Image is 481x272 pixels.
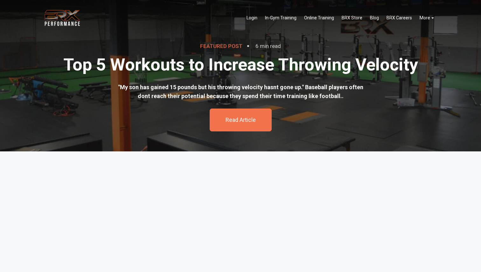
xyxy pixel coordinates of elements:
a: In-Gym Training [261,11,300,24]
a: BRX Careers [383,11,416,24]
a: Online Training [300,11,338,24]
span: "My son has gained 15 pounds but his throwing velocity hasnt gone up." Baseball players often don... [118,84,363,99]
img: BRX Transparent Logo-2 [43,8,81,28]
a: Read Article [226,116,256,123]
a: BRX Store [338,11,366,24]
a: More [416,11,438,24]
a: Login [243,11,261,24]
a: Blog [366,11,383,24]
div: Navigation Menu [243,11,438,24]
